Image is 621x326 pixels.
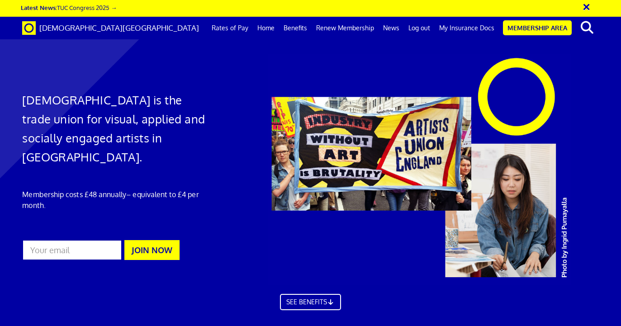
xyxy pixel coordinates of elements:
[207,17,253,39] a: Rates of Pay
[15,17,206,39] a: Brand [DEMOGRAPHIC_DATA][GEOGRAPHIC_DATA]
[21,4,57,11] strong: Latest News:
[280,294,341,310] a: SEE BENEFITS
[124,240,180,260] button: JOIN NOW
[22,189,205,211] p: Membership costs £48 annually – equivalent to £4 per month.
[22,240,122,260] input: Your email
[574,18,601,37] button: search
[279,17,312,39] a: Benefits
[379,17,404,39] a: News
[435,17,499,39] a: My Insurance Docs
[404,17,435,39] a: Log out
[503,20,572,35] a: Membership Area
[21,4,117,11] a: Latest News:TUC Congress 2025 →
[312,17,379,39] a: Renew Membership
[39,23,199,33] span: [DEMOGRAPHIC_DATA][GEOGRAPHIC_DATA]
[253,17,279,39] a: Home
[22,90,205,166] h1: [DEMOGRAPHIC_DATA] is the trade union for visual, applied and socially engaged artists in [GEOGRA...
